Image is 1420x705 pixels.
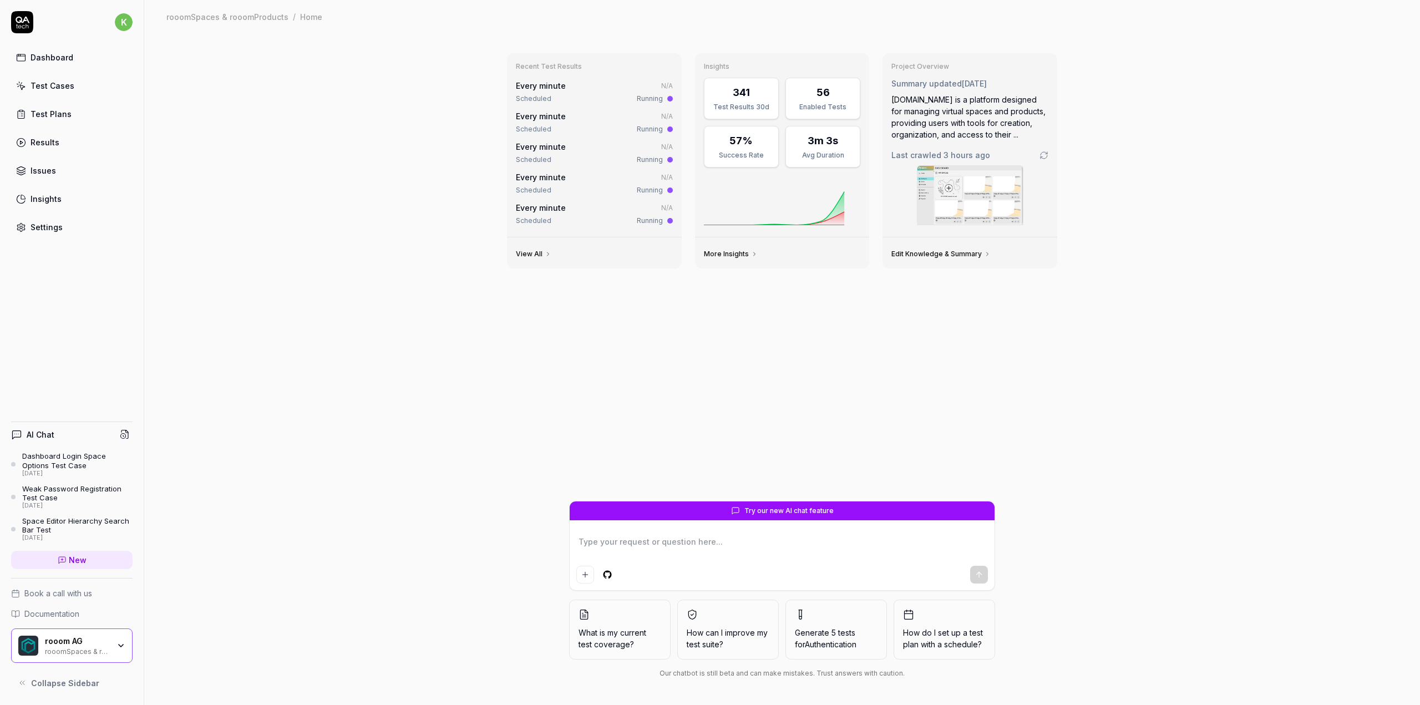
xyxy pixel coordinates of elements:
a: Every minute [516,173,566,182]
a: Every minuteN/AScheduledRunning [514,78,675,106]
div: Settings [31,221,63,233]
a: More Insights [704,250,758,258]
div: Scheduled [516,155,551,165]
div: rooomSpaces & rooomProducts [166,11,288,22]
div: [DATE] [22,470,133,478]
a: Every minuteN/AScheduledRunning [514,200,675,228]
button: Collapse Sidebar [11,672,133,694]
a: Test Cases [11,75,133,97]
span: N/A [661,143,673,151]
a: Every minuteN/AScheduledRunning [514,108,675,136]
a: Weak Password Registration Test Case[DATE] [11,484,133,510]
a: Every minute [516,81,566,90]
span: Try our new AI chat feature [744,506,834,516]
a: View All [516,250,551,258]
div: Test Plans [31,108,72,120]
div: Running [637,216,663,226]
a: Issues [11,160,133,181]
span: What is my current test coverage? [579,627,661,650]
img: rooom AG Logo [18,636,38,656]
span: How can I improve my test suite? [687,627,769,650]
span: N/A [661,112,673,120]
div: Running [637,124,663,134]
div: Space Editor Hierarchy Search Bar Test [22,516,133,535]
div: [DOMAIN_NAME] is a platform designed for managing virtual spaces and products, providing users wi... [891,94,1048,140]
a: Every minuteN/AScheduledRunning [514,139,675,167]
a: Every minute [516,142,566,151]
h3: Project Overview [891,62,1048,71]
time: [DATE] [962,79,987,88]
button: How do I set up a test plan with a schedule? [894,600,995,660]
div: / [293,11,296,22]
div: 57% [729,133,753,148]
button: Generate 5 tests forAuthentication [785,600,887,660]
a: Every minute [516,111,566,121]
span: New [69,554,87,566]
span: Generate 5 tests for Authentication [795,628,856,649]
div: Enabled Tests [793,102,853,112]
a: New [11,551,133,569]
div: Success Rate [711,150,772,160]
div: [DATE] [22,534,133,542]
div: 3m 3s [808,133,838,148]
div: 341 [733,85,750,100]
a: Settings [11,216,133,238]
div: Running [637,94,663,104]
time: 3 hours ago [944,150,990,160]
h3: Insights [704,62,861,71]
h4: AI Chat [27,429,54,440]
a: Dashboard Login Space Options Test Case[DATE] [11,452,133,477]
span: N/A [661,82,673,90]
button: What is my current test coverage? [569,600,671,660]
span: Book a call with us [24,587,92,599]
a: Results [11,131,133,153]
span: k [115,13,133,31]
a: Documentation [11,608,133,620]
div: Results [31,136,59,148]
button: How can I improve my test suite? [677,600,779,660]
div: rooomSpaces & rooomProducts [45,646,109,655]
div: Running [637,155,663,165]
div: Our chatbot is still beta and can make mistakes. Trust answers with caution. [569,668,995,678]
a: Go to crawling settings [1039,151,1048,160]
div: Scheduled [516,94,551,104]
button: Add attachment [576,566,594,584]
a: Book a call with us [11,587,133,599]
span: Last crawled [891,149,990,161]
span: How do I set up a test plan with a schedule? [903,627,986,650]
div: Scheduled [516,216,551,226]
a: Test Plans [11,103,133,125]
div: Dashboard Login Space Options Test Case [22,452,133,470]
div: Test Cases [31,80,74,92]
span: Collapse Sidebar [31,677,99,689]
span: N/A [661,204,673,212]
div: Test Results 30d [711,102,772,112]
div: Running [637,185,663,195]
img: Screenshot [917,166,1023,225]
h3: Recent Test Results [516,62,673,71]
div: rooom AG [45,636,109,646]
span: Summary updated [891,79,962,88]
div: Issues [31,165,56,176]
a: Every minute [516,203,566,212]
a: Edit Knowledge & Summary [891,250,991,258]
a: Every minuteN/AScheduledRunning [514,169,675,197]
div: Home [300,11,322,22]
div: Insights [31,193,62,205]
div: Scheduled [516,124,551,134]
div: Dashboard [31,52,73,63]
span: Documentation [24,608,79,620]
div: Weak Password Registration Test Case [22,484,133,503]
div: 56 [816,85,830,100]
a: Insights [11,188,133,210]
div: [DATE] [22,502,133,510]
a: Space Editor Hierarchy Search Bar Test[DATE] [11,516,133,542]
button: rooom AG Logorooom AGrooomSpaces & rooomProducts [11,628,133,663]
button: k [115,11,133,33]
span: N/A [661,173,673,181]
a: Dashboard [11,47,133,68]
div: Scheduled [516,185,551,195]
div: Avg Duration [793,150,853,160]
